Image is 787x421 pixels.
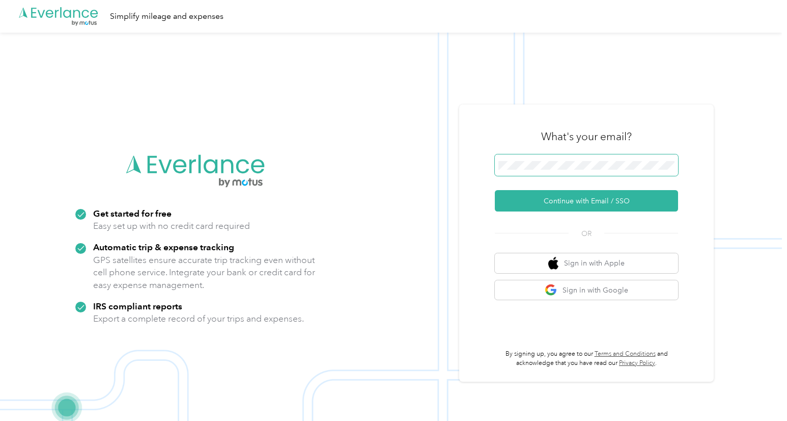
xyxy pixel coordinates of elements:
[93,301,182,311] strong: IRS compliant reports
[495,280,678,300] button: google logoSign in with Google
[110,10,223,23] div: Simplify mileage and expenses
[545,284,557,297] img: google logo
[619,359,655,367] a: Privacy Policy
[93,312,304,325] p: Export a complete record of your trips and expenses.
[495,190,678,212] button: Continue with Email / SSO
[541,129,632,144] h3: What's your email?
[548,257,558,270] img: apple logo
[93,208,172,219] strong: Get started for free
[93,242,234,252] strong: Automatic trip & expense tracking
[569,228,604,239] span: OR
[595,350,656,358] a: Terms and Conditions
[93,254,316,292] p: GPS satellites ensure accurate trip tracking even without cell phone service. Integrate your bank...
[495,253,678,273] button: apple logoSign in with Apple
[93,220,250,232] p: Easy set up with no credit card required
[495,350,678,367] p: By signing up, you agree to our and acknowledge that you have read our .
